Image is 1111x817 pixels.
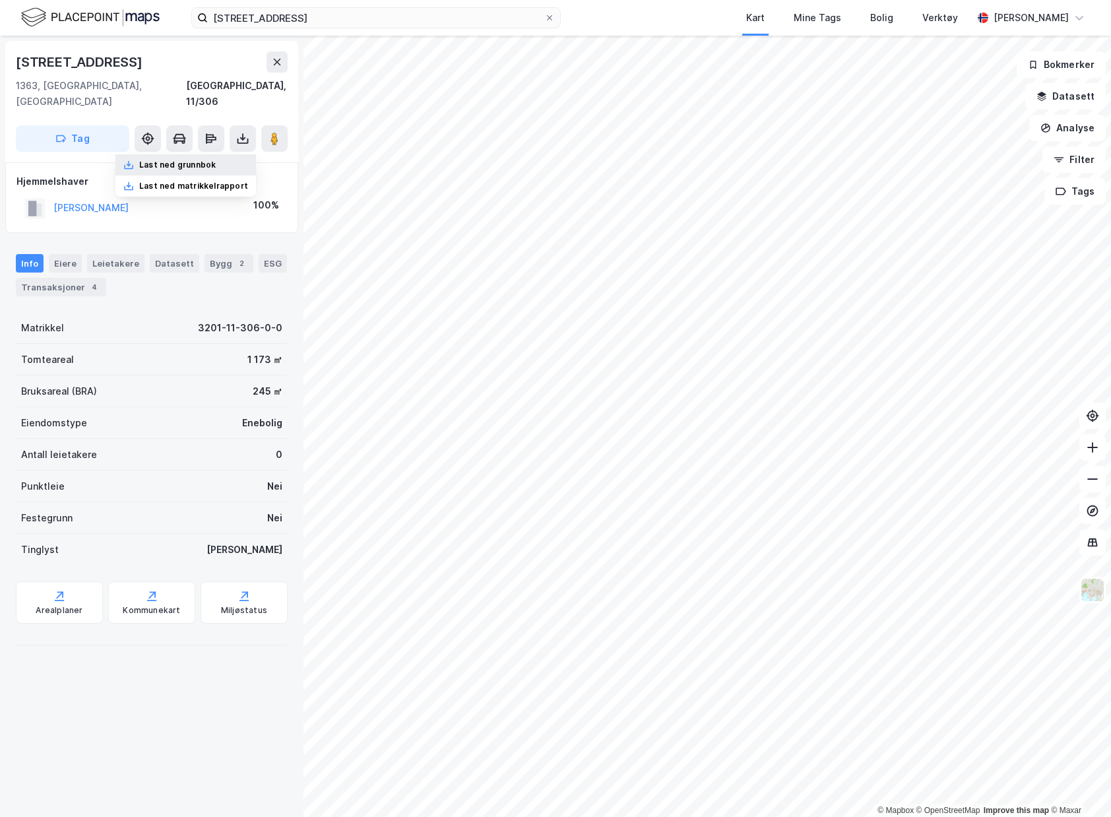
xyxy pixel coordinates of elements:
div: Mine Tags [794,10,841,26]
div: Kontrollprogram for chat [1045,754,1111,817]
div: Eiere [49,254,82,273]
button: Filter [1042,147,1106,173]
iframe: Chat Widget [1045,754,1111,817]
div: 0 [276,447,282,463]
div: Verktøy [922,10,958,26]
div: Matrikkel [21,320,64,336]
div: Info [16,254,44,273]
div: 4 [88,280,101,294]
div: 2 [235,257,248,270]
input: Søk på adresse, matrikkel, gårdeiere, leietakere eller personer [208,8,544,28]
button: Datasett [1025,83,1106,110]
div: ESG [259,254,287,273]
a: Improve this map [984,806,1049,815]
div: Tomteareal [21,352,74,368]
div: 245 ㎡ [253,383,282,399]
div: Transaksjoner [16,278,106,296]
div: 1 173 ㎡ [247,352,282,368]
div: Bolig [870,10,893,26]
div: Eiendomstype [21,415,87,431]
div: Last ned matrikkelrapport [139,181,248,191]
div: Festegrunn [21,510,73,526]
button: Analyse [1029,115,1106,141]
div: Enebolig [242,415,282,431]
div: Antall leietakere [21,447,97,463]
div: Leietakere [87,254,144,273]
div: Miljøstatus [221,605,267,616]
div: Nei [267,478,282,494]
div: Last ned grunnbok [139,160,216,170]
a: OpenStreetMap [916,806,980,815]
div: Kommunekart [123,605,180,616]
div: Bruksareal (BRA) [21,383,97,399]
div: 3201-11-306-0-0 [198,320,282,336]
div: Hjemmelshaver [16,174,287,189]
div: [PERSON_NAME] [994,10,1069,26]
div: Bygg [205,254,253,273]
img: Z [1080,577,1105,603]
div: Arealplaner [36,605,82,616]
div: Punktleie [21,478,65,494]
div: Kart [746,10,765,26]
div: Nei [267,510,282,526]
div: [PERSON_NAME] [206,542,282,558]
img: logo.f888ab2527a4732fd821a326f86c7f29.svg [21,6,160,29]
div: [STREET_ADDRESS] [16,51,145,73]
div: Tinglyst [21,542,59,558]
div: 100% [253,197,279,213]
div: [GEOGRAPHIC_DATA], 11/306 [186,78,288,110]
button: Tags [1044,178,1106,205]
a: Mapbox [877,806,914,815]
button: Bokmerker [1017,51,1106,78]
button: Tag [16,125,129,152]
div: Datasett [150,254,199,273]
div: 1363, [GEOGRAPHIC_DATA], [GEOGRAPHIC_DATA] [16,78,186,110]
